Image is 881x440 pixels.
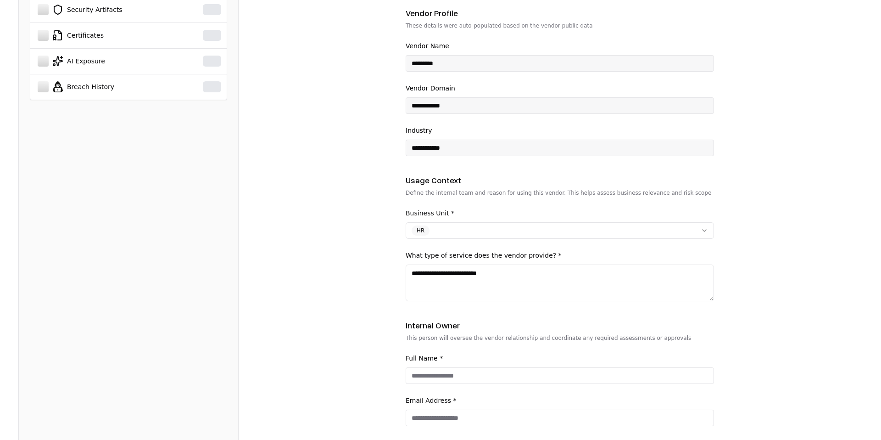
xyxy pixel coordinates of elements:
label: Vendor Domain [406,85,455,92]
label: Full Name * [406,355,443,362]
label: Vendor Name [406,42,449,50]
label: Business Unit * [406,209,454,217]
div: Internal Owner [406,320,714,331]
label: Email Address * [406,397,457,404]
p: Define the internal team and reason for using this vendor. This helps assess business relevance a... [406,189,714,197]
div: Certificates [38,30,176,41]
label: What type of service does the vendor provide? * [406,252,562,259]
button: HR [406,222,714,239]
div: Breach History [38,81,176,92]
div: Security Artifacts [38,4,176,15]
div: HR [412,226,429,236]
div: Usage Context [406,175,714,186]
div: AI Exposure [38,56,176,67]
p: These details were auto-populated based on the vendor public data [406,22,714,29]
label: Industry [406,127,432,134]
p: This person will oversee the vendor relationship and coordinate any required assessments or appro... [406,334,714,342]
div: Vendor Profile [406,7,714,18]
